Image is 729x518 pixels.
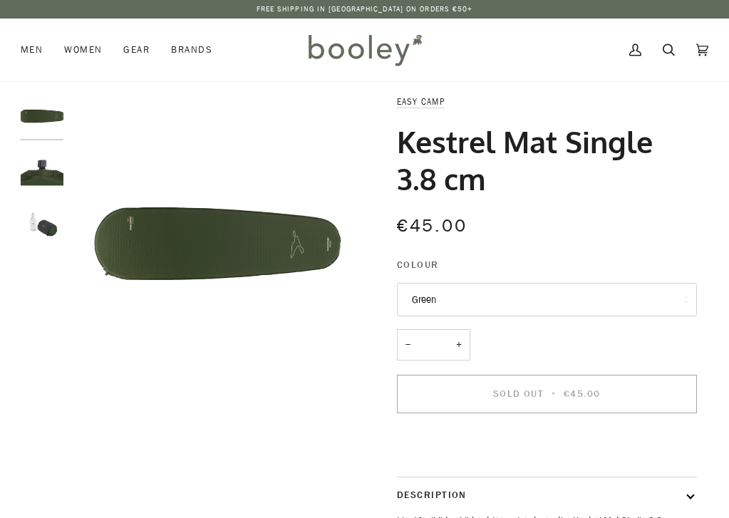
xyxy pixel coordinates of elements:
[53,19,113,81] a: Women
[397,329,470,360] input: Quantity
[257,4,473,15] p: Free Shipping in [GEOGRAPHIC_DATA] on Orders €50+
[21,19,53,81] a: Men
[493,387,544,400] span: Sold Out
[21,149,63,192] img: Easy Camp Kestrel Mat Single 3.8 cm Green - Booley Galway
[397,375,697,413] button: Sold Out • €45.00
[21,43,43,57] span: Men
[113,19,160,81] a: Gear
[71,95,365,389] img: Easy Camp Kestrel Mat Single 3.8 cm Green - Booley Galway
[397,258,439,272] span: Colour
[448,329,470,360] button: +
[397,283,697,317] button: Green
[21,95,63,138] img: Easy Camp Kestrel Mat Single 3.8 cm Green - Booley Galway
[397,214,467,237] span: €45.00
[564,387,601,400] span: €45.00
[547,387,561,400] span: •
[397,477,697,514] button: Description
[21,203,63,246] img: Easy Camp Kestrel Mat Single 3.8 cm Green - Booley Galway
[397,329,420,360] button: −
[397,123,686,197] h1: Kestrel Mat Single 3.8 cm
[171,43,212,57] span: Brands
[64,43,102,57] span: Women
[160,19,223,81] a: Brands
[302,29,427,71] img: Booley
[123,43,150,57] span: Gear
[397,95,445,108] a: Easy Camp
